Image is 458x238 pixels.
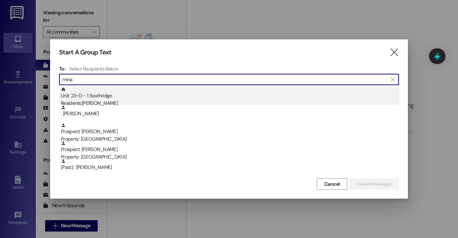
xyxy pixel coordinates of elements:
div: Prospect: [PERSON_NAME]Property: [GEOGRAPHIC_DATA] [59,123,399,141]
div: : [PERSON_NAME] [61,105,399,117]
div: (Past) : [PERSON_NAME] [61,159,399,171]
button: Cancel [317,178,347,190]
div: (Past) : [PERSON_NAME] [59,159,399,176]
h3: Start A Group Text [59,48,111,57]
div: Residents: [PERSON_NAME] [61,99,399,107]
button: Clear text [387,74,399,85]
input: Search for any contact or apartment [62,74,387,84]
span: Cancel [324,180,340,188]
div: : [PERSON_NAME] [59,105,399,123]
div: Unit: 23~D - 1 SouthridgeResidents:[PERSON_NAME] [59,87,399,105]
div: Prospect: [PERSON_NAME] [61,141,399,161]
div: Prospect: [PERSON_NAME]Property: [GEOGRAPHIC_DATA] [59,141,399,159]
div: Property: [GEOGRAPHIC_DATA] [61,153,399,161]
button: Create Message [349,178,399,190]
span: Create Message [357,180,391,188]
div: Unit: 23~D - 1 Southridge [61,87,399,107]
i:  [389,49,399,56]
h4: Select Recipients Below [69,65,118,72]
i:  [391,77,395,82]
h3: To: [59,65,65,72]
div: Property: [GEOGRAPHIC_DATA] [61,135,399,143]
div: Prospect: [PERSON_NAME] [61,123,399,143]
